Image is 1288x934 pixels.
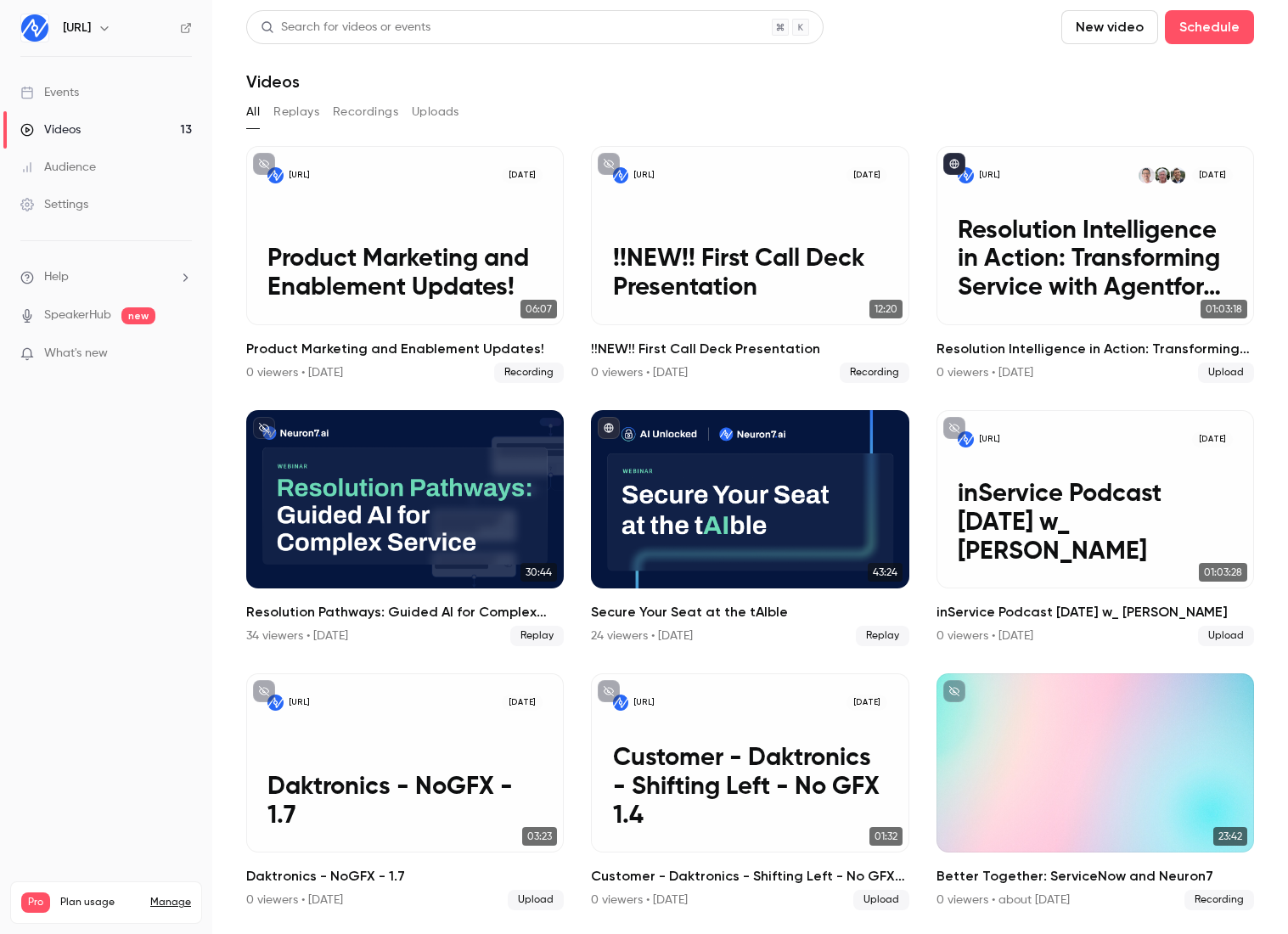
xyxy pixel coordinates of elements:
button: unpublished [598,680,620,702]
a: Daktronics - NoGFX - 1.7[URL][DATE]Daktronics - NoGFX - 1.703:23Daktronics - NoGFX - 1.70 viewers... [246,673,564,910]
div: 0 viewers • [DATE] [936,364,1033,381]
img: Resolution Intelligence in Action: Transforming Service with Agentforce & Neuron7 [958,167,974,183]
span: 03:23 [522,827,557,846]
p: inService Podcast [DATE] w_ [PERSON_NAME] [958,481,1233,567]
button: All [246,98,260,126]
p: [URL] [633,697,655,708]
div: 0 viewers • [DATE] [246,892,343,909]
li: Resolution Pathways: Guided AI for Complex Service [246,410,564,647]
a: Customer - Daktronics - Shifting Left - No GFX 1.4[URL][DATE]Customer - Daktronics - Shifting Lef... [591,673,908,910]
a: Resolution Intelligence in Action: Transforming Service with Agentforce & Neuron7[URL]Tom BruhisP... [936,146,1254,383]
span: [DATE] [846,167,887,183]
div: 0 viewers • [DATE] [936,627,1033,644]
img: !!NEW!! First Call Deck Presentation [613,167,629,183]
div: 34 viewers • [DATE] [246,627,348,644]
img: Daktronics - NoGFX - 1.7 [267,695,284,711]
h2: inService Podcast [DATE] w_ [PERSON_NAME] [936,602,1254,622]
div: 0 viewers • [DATE] [591,364,688,381]
p: [URL] [633,170,655,181]
li: Resolution Intelligence in Action: Transforming Service with Agentforce & Neuron7 [936,146,1254,383]
a: !!NEW!! First Call Deck Presentation [URL][DATE]!!NEW!! First Call Deck Presentation12:20!!NEW!! ... [591,146,908,383]
img: Customer - Daktronics - Shifting Left - No GFX 1.4 [613,695,629,711]
span: Pro [21,892,50,913]
span: [DATE] [1192,167,1233,183]
a: SpeakerHub [44,307,111,324]
span: 23:42 [1213,827,1247,846]
img: Peter Coffee [1155,167,1171,183]
h2: Daktronics - NoGFX - 1.7 [246,866,564,886]
button: published [598,417,620,439]
h2: Better Together: ServiceNow and Neuron7 [936,866,1254,886]
div: Audience [20,159,96,176]
p: Daktronics - NoGFX - 1.7 [267,774,543,831]
span: Replay [510,626,564,646]
a: 23:42Better Together: ServiceNow and Neuron70 viewers • about [DATE]Recording [936,673,1254,910]
button: unpublished [253,680,275,702]
p: Resolution Intelligence in Action: Transforming Service with Agentforce & Neuron7 [958,217,1233,304]
div: 0 viewers • [DATE] [246,364,343,381]
h6: [URL] [63,20,91,37]
img: inService Podcast January 2025 w_ Niken Patel [958,431,974,447]
h2: !!NEW!! First Call Deck Presentation [591,339,908,359]
img: Brian Bachofner [1139,167,1155,183]
h2: Customer - Daktronics - Shifting Left - No GFX 1.4 [591,866,908,886]
span: Upload [1198,363,1254,383]
a: inService Podcast January 2025 w_ Niken Patel[URL][DATE]inService Podcast [DATE] w_ [PERSON_NAME]... [936,410,1254,647]
button: unpublished [253,417,275,439]
span: 01:32 [869,827,903,846]
li: inService Podcast January 2025 w_ Niken Patel [936,410,1254,647]
h2: Product Marketing and Enablement Updates! [246,339,564,359]
section: Videos [246,10,1254,924]
div: Search for videos or events [261,19,430,37]
div: 0 viewers • about [DATE] [936,892,1070,909]
div: 24 viewers • [DATE] [591,627,693,644]
a: Product Marketing and Enablement Updates![URL][DATE]Product Marketing and Enablement Updates!06:0... [246,146,564,383]
span: Upload [1198,626,1254,646]
button: Schedule [1165,10,1254,44]
span: [DATE] [502,167,543,183]
span: Upload [508,890,564,910]
span: Recording [1184,890,1254,910]
span: [DATE] [1192,431,1233,447]
button: Recordings [333,98,398,126]
span: 43:24 [868,563,903,582]
p: [URL] [289,697,310,708]
div: Settings [20,196,88,213]
iframe: Noticeable Trigger [172,346,192,362]
span: 12:20 [869,300,903,318]
button: New video [1061,10,1158,44]
button: unpublished [943,680,965,702]
h2: Secure Your Seat at the tAIble [591,602,908,622]
span: 01:03:18 [1201,300,1247,318]
span: Upload [853,890,909,910]
button: published [943,153,965,175]
span: What's new [44,345,108,363]
span: 06:07 [520,300,557,318]
span: Recording [840,363,909,383]
div: Events [20,84,79,101]
p: [URL] [979,434,1000,445]
h1: Videos [246,71,300,92]
a: 43:24Secure Your Seat at the tAIble24 viewers • [DATE]Replay [591,410,908,647]
span: Recording [494,363,564,383]
li: Product Marketing and Enablement Updates! [246,146,564,383]
div: Videos [20,121,81,138]
button: unpublished [943,417,965,439]
a: Manage [150,896,191,909]
span: 30:44 [520,563,557,582]
span: new [121,307,155,324]
li: !!NEW!! First Call Deck Presentation [591,146,908,383]
span: Replay [856,626,909,646]
span: Plan usage [60,896,140,909]
span: [DATE] [502,695,543,711]
p: Product Marketing and Enablement Updates! [267,245,543,303]
p: Customer - Daktronics - Shifting Left - No GFX 1.4 [613,745,888,831]
span: Help [44,268,69,286]
span: [DATE] [846,695,887,711]
button: Replays [273,98,319,126]
img: Product Marketing and Enablement Updates! [267,167,284,183]
li: Customer - Daktronics - Shifting Left - No GFX 1.4 [591,673,908,910]
li: Daktronics - NoGFX - 1.7 [246,673,564,910]
img: Neuron7.ai [21,14,48,42]
li: Better Together: ServiceNow and Neuron7 [936,673,1254,910]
